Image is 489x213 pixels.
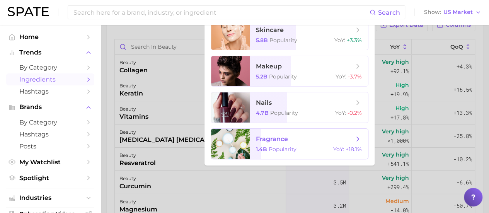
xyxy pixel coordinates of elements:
[6,31,94,43] a: Home
[19,76,81,83] span: Ingredients
[8,7,49,16] img: SPATE
[6,101,94,113] button: Brands
[335,109,346,116] span: YoY :
[348,109,362,116] span: -0.2%
[443,10,473,14] span: US Market
[269,146,296,153] span: Popularity
[19,64,81,71] span: by Category
[378,9,400,16] span: Search
[6,61,94,73] a: by Category
[256,135,288,143] span: fragrance
[334,37,345,44] span: YoY :
[19,143,81,150] span: Posts
[270,109,298,116] span: Popularity
[256,146,267,153] span: 1.4b
[256,26,284,34] span: skincare
[269,37,297,44] span: Popularity
[19,194,81,201] span: Industries
[19,49,81,56] span: Trends
[256,37,268,44] span: 5.8b
[19,174,81,182] span: Spotlight
[19,104,81,111] span: Brands
[256,63,282,70] span: makeup
[6,85,94,97] a: Hashtags
[348,73,362,80] span: -3.7%
[73,6,370,19] input: Search here for a brand, industry, or ingredient
[269,73,297,80] span: Popularity
[6,172,94,184] a: Spotlight
[336,73,346,80] span: YoY :
[346,146,362,153] span: +18.1%
[6,140,94,152] a: Posts
[19,33,81,41] span: Home
[19,131,81,138] span: Hashtags
[6,73,94,85] a: Ingredients
[19,88,81,95] span: Hashtags
[6,116,94,128] a: by Category
[333,146,344,153] span: YoY :
[424,10,441,14] span: Show
[19,158,81,166] span: My Watchlist
[256,99,272,106] span: nails
[6,156,94,168] a: My Watchlist
[6,192,94,204] button: Industries
[256,73,268,80] span: 5.2b
[6,47,94,58] button: Trends
[256,109,269,116] span: 4.7b
[19,119,81,126] span: by Category
[6,128,94,140] a: Hashtags
[347,37,362,44] span: +3.3%
[422,7,483,17] button: ShowUS Market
